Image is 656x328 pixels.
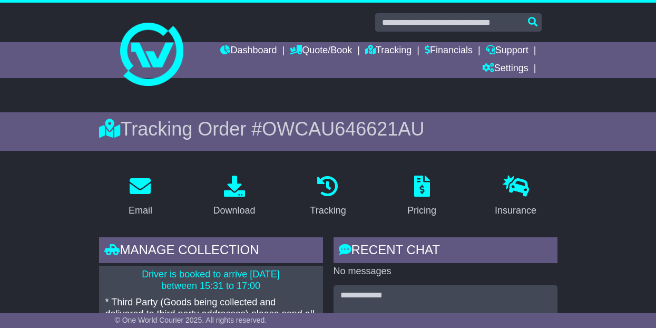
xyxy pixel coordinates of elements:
[334,237,557,266] div: RECENT CHAT
[262,118,424,140] span: OWCAU646621AU
[122,172,159,221] a: Email
[400,172,443,221] a: Pricing
[213,204,255,218] div: Download
[99,118,557,140] div: Tracking Order #
[334,266,557,277] p: No messages
[482,60,528,78] a: Settings
[365,42,412,60] a: Tracking
[486,42,528,60] a: Support
[129,204,152,218] div: Email
[310,204,346,218] div: Tracking
[425,42,473,60] a: Financials
[407,204,436,218] div: Pricing
[488,172,543,221] a: Insurance
[105,269,317,292] p: Driver is booked to arrive [DATE] between 15:31 to 17:00
[290,42,352,60] a: Quote/Book
[206,172,262,221] a: Download
[99,237,323,266] div: Manage collection
[115,316,267,324] span: © One World Courier 2025. All rights reserved.
[220,42,277,60] a: Dashboard
[495,204,536,218] div: Insurance
[303,172,353,221] a: Tracking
